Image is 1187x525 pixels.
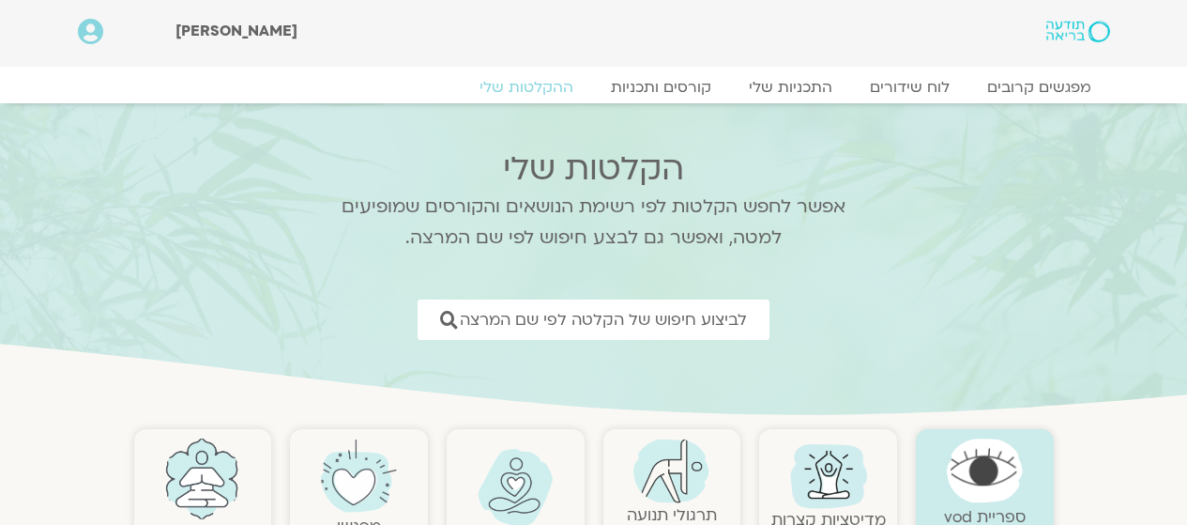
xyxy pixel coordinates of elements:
[851,78,968,97] a: לוח שידורים
[418,300,769,340] a: לביצוע חיפוש של הקלטה לפי שם המרצה
[730,78,851,97] a: התכניות שלי
[175,21,297,41] span: [PERSON_NAME]
[461,78,592,97] a: ההקלטות שלי
[317,150,871,188] h2: הקלטות שלי
[592,78,730,97] a: קורסים ותכניות
[317,192,871,254] p: אפשר לחפש הקלטות לפי רשימת הנושאים והקורסים שמופיעים למטה, ואפשר גם לבצע חיפוש לפי שם המרצה.
[968,78,1110,97] a: מפגשים קרובים
[78,78,1110,97] nav: Menu
[460,311,747,329] span: לביצוע חיפוש של הקלטה לפי שם המרצה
